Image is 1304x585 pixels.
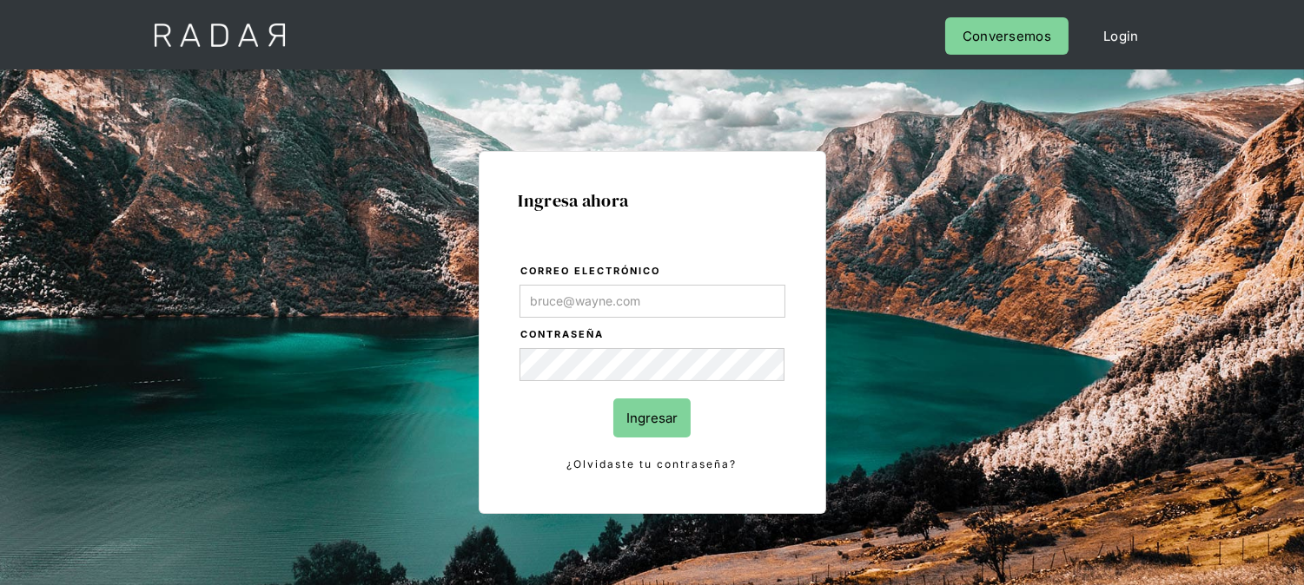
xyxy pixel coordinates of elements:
[945,17,1069,55] a: Conversemos
[520,285,785,318] input: bruce@wayne.com
[519,262,786,474] form: Login Form
[613,398,691,437] input: Ingresar
[521,326,785,344] label: Contraseña
[521,263,785,280] label: Correo electrónico
[519,191,786,210] h1: Ingresa ahora
[1086,17,1156,55] a: Login
[520,455,785,474] a: ¿Olvidaste tu contraseña?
